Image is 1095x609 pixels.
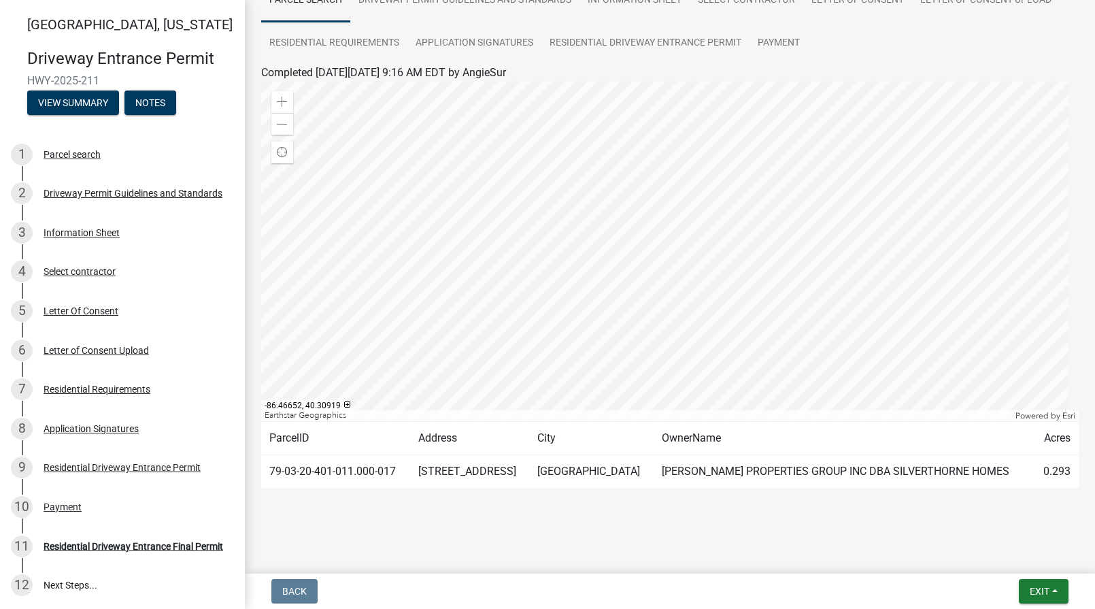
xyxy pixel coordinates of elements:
[261,422,410,455] td: ParcelID
[11,300,33,322] div: 5
[261,455,410,489] td: 79-03-20-401-011.000-017
[44,188,222,198] div: Driveway Permit Guidelines and Standards
[27,90,119,115] button: View Summary
[410,455,529,489] td: [STREET_ADDRESS]
[27,16,233,33] span: [GEOGRAPHIC_DATA], [US_STATE]
[1062,411,1075,421] a: Esri
[271,142,293,163] div: Find my location
[44,502,82,512] div: Payment
[1033,455,1079,489] td: 0.293
[271,579,318,604] button: Back
[271,113,293,135] div: Zoom out
[410,422,529,455] td: Address
[11,340,33,361] div: 6
[27,74,218,87] span: HWY-2025-211
[124,90,176,115] button: Notes
[44,150,101,159] div: Parcel search
[11,182,33,204] div: 2
[44,306,118,316] div: Letter Of Consent
[44,228,120,237] div: Information Sheet
[44,346,149,355] div: Letter of Consent Upload
[1012,410,1079,421] div: Powered by
[27,49,234,69] h4: Driveway Entrance Permit
[529,422,654,455] td: City
[529,455,654,489] td: [GEOGRAPHIC_DATA]
[1019,579,1068,604] button: Exit
[11,144,33,165] div: 1
[261,22,407,65] a: Residential Requirements
[11,222,33,244] div: 3
[11,418,33,440] div: 8
[11,574,33,596] div: 12
[261,410,1012,421] div: Earthstar Geographics
[11,378,33,400] div: 7
[44,384,150,394] div: Residential Requirements
[11,496,33,518] div: 10
[282,586,307,597] span: Back
[654,422,1033,455] td: OwnerName
[124,98,176,109] wm-modal-confirm: Notes
[407,22,541,65] a: Application Signatures
[261,66,506,79] span: Completed [DATE][DATE] 9:16 AM EDT by AngieSur
[271,91,293,113] div: Zoom in
[1030,586,1049,597] span: Exit
[11,536,33,557] div: 11
[541,22,749,65] a: Residential Driveway Entrance Permit
[11,457,33,478] div: 9
[1033,422,1079,455] td: Acres
[654,455,1033,489] td: [PERSON_NAME] PROPERTIES GROUP INC DBA SILVERTHORNE HOMES
[44,463,201,472] div: Residential Driveway Entrance Permit
[27,98,119,109] wm-modal-confirm: Summary
[11,261,33,282] div: 4
[44,424,139,433] div: Application Signatures
[44,542,223,551] div: Residential Driveway Entrance Final Permit
[749,22,808,65] a: Payment
[44,267,116,276] div: Select contractor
